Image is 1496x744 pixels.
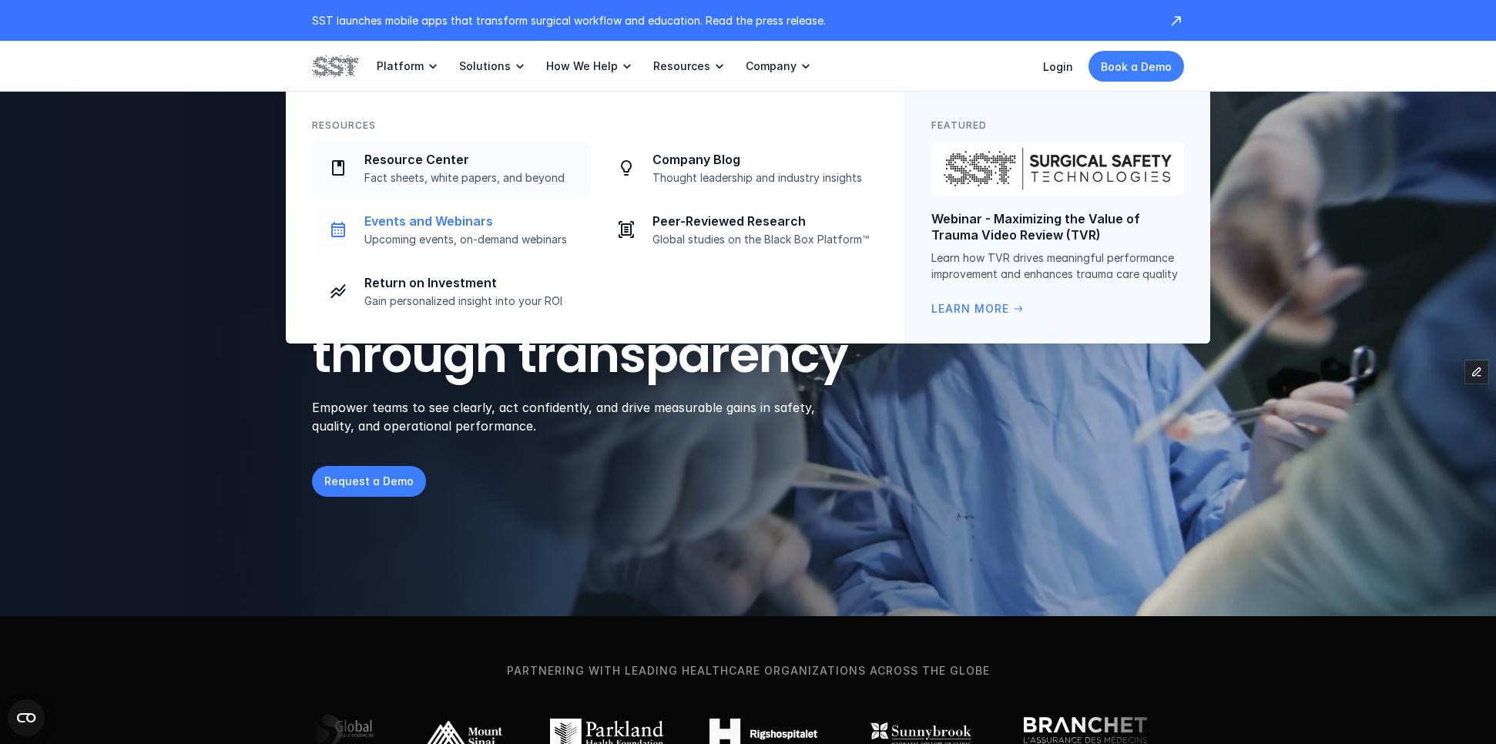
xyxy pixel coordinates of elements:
p: Thought leadership and industry insights [652,171,870,185]
button: Open CMP widget [8,699,45,736]
a: Platform [377,41,441,92]
p: Return on Investment [364,275,582,291]
a: Paper iconResource CenterFact sheets, white papers, and beyond [312,142,591,194]
a: Calendar iconEvents and WebinarsUpcoming events, on-demand webinars [312,203,591,256]
img: SST logo [312,53,358,79]
img: Calendar icon [329,220,347,239]
p: Learn how TVR drives meaningful performance improvement and enhances trauma care quality [931,250,1184,282]
p: Solutions [459,59,511,73]
img: Investment icon [329,282,347,300]
h1: The black box technology to transform care through transparency [312,166,922,383]
p: Webinar - Maximizing the Value of Trauma Video Review (TVR) [931,211,1184,243]
p: Learn More [931,300,1009,317]
p: Global studies on the Black Box Platform™ [652,233,870,246]
img: Surgical Safety Technologies logo [931,142,1184,196]
p: Fact sheets, white papers, and beyond [364,171,582,185]
p: Request a Demo [324,473,414,489]
a: Journal iconPeer-Reviewed ResearchGlobal studies on the Black Box Platform™ [600,203,879,256]
p: How We Help [546,59,618,73]
p: Events and Webinars [364,213,582,230]
span: arrow_right_alt [1012,303,1025,315]
a: Investment iconReturn on InvestmentGain personalized insight into your ROI [312,265,591,317]
img: Journal icon [617,220,636,239]
p: Resources [312,118,376,132]
p: Company [746,59,797,73]
p: Platform [377,59,424,73]
a: Book a Demo [1088,51,1184,82]
p: SST launches mobile apps that transform surgical workflow and education. Read the press release. [312,12,1153,28]
a: Request a Demo [312,466,426,497]
p: Empower teams to see clearly, act confidently, and drive measurable gains in safety, quality, and... [312,398,835,435]
img: Lightbulb icon [617,159,636,177]
p: Partnering with leading healthcare organizations across the globe [26,662,1470,679]
a: Lightbulb iconCompany BlogThought leadership and industry insights [600,142,879,194]
p: Upcoming events, on-demand webinars [364,233,582,246]
p: Featured [931,118,987,132]
p: Gain personalized insight into your ROI [364,294,582,308]
p: Peer-Reviewed Research [652,213,870,230]
img: Paper icon [329,159,347,177]
a: Surgical Safety Technologies logoWebinar - Maximizing the Value of Trauma Video Review (TVR)Learn... [931,142,1184,317]
p: Resource Center [364,152,582,168]
a: Login [1043,60,1073,73]
p: Resources [653,59,710,73]
p: Book a Demo [1101,59,1172,75]
p: Company Blog [652,152,870,168]
button: Edit Framer Content [1465,360,1488,384]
